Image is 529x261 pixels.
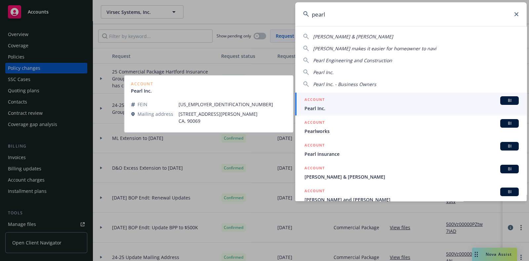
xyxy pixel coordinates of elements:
[305,151,519,157] span: Pearl Insurance
[313,33,393,40] span: [PERSON_NAME] & [PERSON_NAME]
[295,93,527,115] a: ACCOUNTBIPearl Inc.
[295,161,527,184] a: ACCOUNTBI[PERSON_NAME] & [PERSON_NAME]
[503,189,516,195] span: BI
[313,69,334,75] span: Pearl Inc.
[313,81,376,87] span: Pearl Inc. - Business Owners
[503,143,516,149] span: BI
[305,96,325,104] h5: ACCOUNT
[295,115,527,138] a: ACCOUNTBIPearlworks
[313,45,436,52] span: [PERSON_NAME] makes it easier for homeowner to navi
[503,120,516,126] span: BI
[313,57,392,64] span: Pearl Engineering and Construction
[295,184,527,207] a: ACCOUNTBI[PERSON_NAME] and [PERSON_NAME]
[503,166,516,172] span: BI
[305,128,519,135] span: Pearlworks
[305,173,519,180] span: [PERSON_NAME] & [PERSON_NAME]
[503,98,516,104] span: BI
[305,196,519,203] span: [PERSON_NAME] and [PERSON_NAME]
[295,138,527,161] a: ACCOUNTBIPearl Insurance
[295,2,527,26] input: Search...
[305,188,325,196] h5: ACCOUNT
[305,105,519,112] span: Pearl Inc.
[305,165,325,173] h5: ACCOUNT
[305,119,325,127] h5: ACCOUNT
[305,142,325,150] h5: ACCOUNT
